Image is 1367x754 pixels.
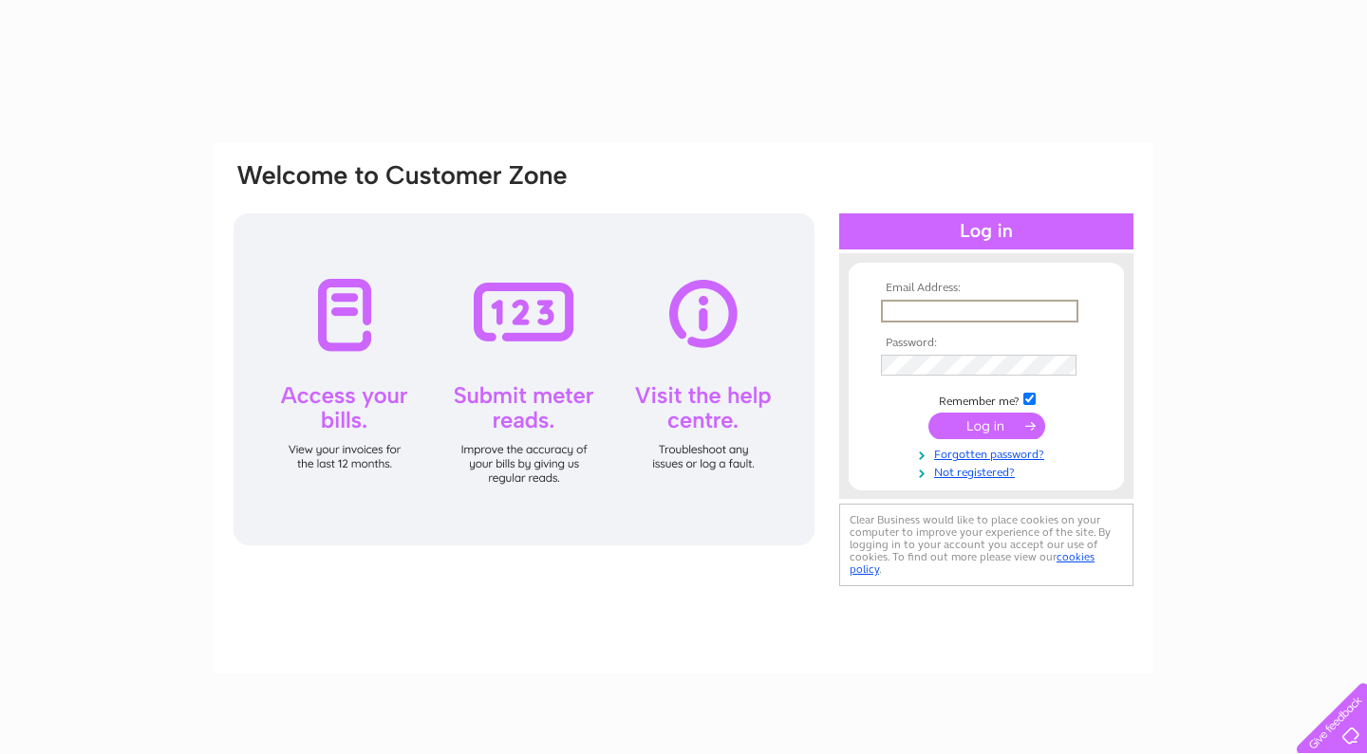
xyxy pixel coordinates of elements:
th: Email Address: [876,282,1096,295]
input: Submit [928,413,1045,439]
div: Clear Business would like to place cookies on your computer to improve your experience of the sit... [839,504,1133,586]
th: Password: [876,337,1096,350]
a: Not registered? [881,462,1096,480]
a: Forgotten password? [881,444,1096,462]
a: cookies policy [850,550,1095,576]
td: Remember me? [876,390,1096,409]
